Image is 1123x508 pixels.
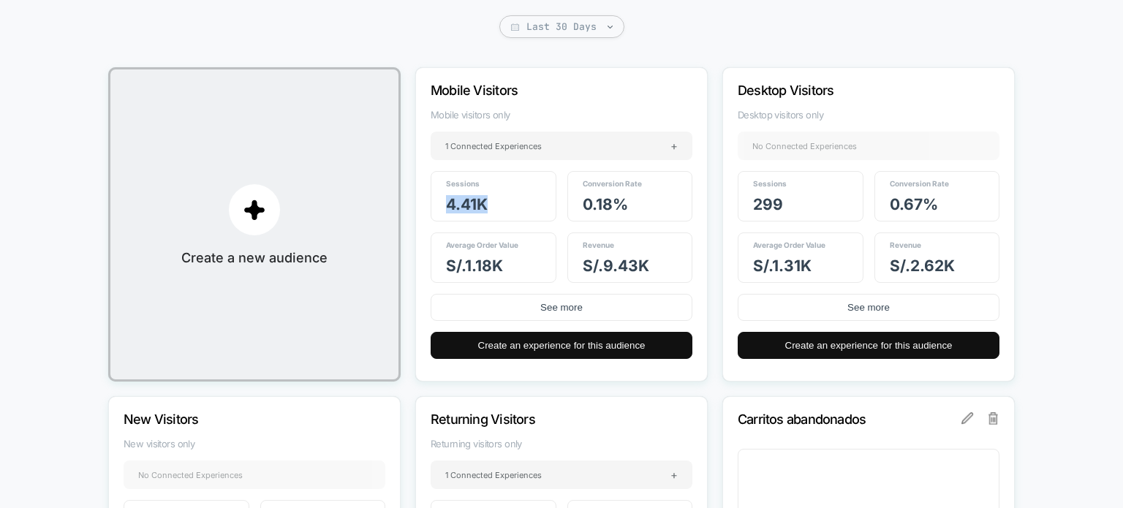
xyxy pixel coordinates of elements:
[431,294,692,321] button: See more
[753,195,783,213] span: 299
[738,332,999,359] button: Create an experience for this audience
[961,412,973,424] img: edit
[446,240,518,249] span: Average Order Value
[431,109,692,121] span: Mobile visitors only
[445,470,542,480] span: 1 Connected Experiences
[890,195,938,213] span: 0.67 %
[890,179,949,188] span: Conversion Rate
[431,332,692,359] button: Create an experience for this audience
[583,240,614,249] span: Revenue
[124,412,346,427] p: New Visitors
[890,240,921,249] span: Revenue
[753,257,812,275] span: S/. 1.31k
[431,438,692,450] span: Returning visitors only
[753,179,787,188] span: Sessions
[499,15,624,38] span: Last 30 Days
[583,195,628,213] span: 0.18 %
[583,257,649,275] span: S/. 9.43k
[670,139,678,153] span: +
[738,294,999,321] button: See more
[608,26,613,29] img: end
[446,257,503,275] span: S/. 1.18k
[738,109,999,121] span: Desktop visitors only
[890,257,955,275] span: S/. 2.62k
[445,141,542,151] span: 1 Connected Experiences
[446,195,488,213] span: 4.41k
[738,83,960,98] p: Desktop Visitors
[431,412,653,427] p: Returning Visitors
[753,240,825,249] span: Average Order Value
[511,23,519,31] img: calendar
[243,199,265,221] img: plus
[431,83,653,98] p: Mobile Visitors
[738,412,960,427] p: Carritos abandonados
[446,179,480,188] span: Sessions
[670,468,678,482] span: +
[108,67,401,382] button: plusCreate a new audience
[124,438,385,450] span: New visitors only
[181,250,328,265] span: Create a new audience
[583,179,642,188] span: Conversion Rate
[988,412,999,424] img: delete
